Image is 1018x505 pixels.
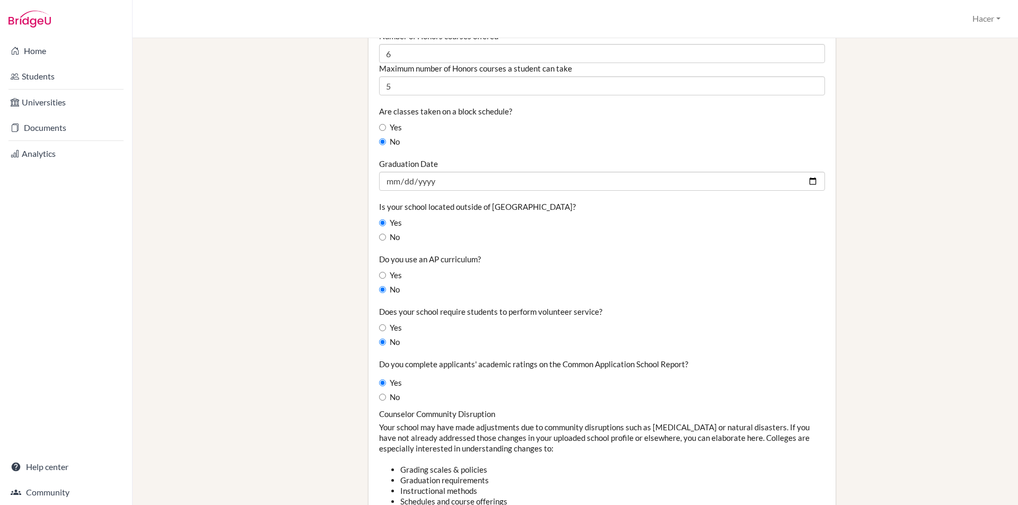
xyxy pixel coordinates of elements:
[379,392,400,403] label: No
[379,270,402,281] label: Yes
[2,143,130,164] a: Analytics
[8,11,51,28] img: Bridge-U
[379,284,400,296] label: No
[379,272,386,279] input: Yes
[379,122,402,134] label: Yes
[2,40,130,61] a: Home
[379,158,438,169] label: Graduation Date
[2,92,130,113] a: Universities
[379,379,386,386] input: Yes
[379,394,386,401] input: No
[379,322,402,334] label: Yes
[379,324,386,331] input: Yes
[379,254,481,264] label: Do you use an AP curriculum?
[379,217,402,229] label: Yes
[379,336,400,348] label: No
[379,232,400,243] label: No
[379,201,576,212] label: Is your school located outside of [GEOGRAPHIC_DATA]?
[2,456,130,477] a: Help center
[379,234,386,241] input: No
[379,306,602,317] label: Does your school require students to perform volunteer service?
[379,63,572,74] label: Maximum number of Honors courses a student can take
[400,475,825,485] li: Graduation requirements
[379,124,386,131] input: Yes
[379,339,386,345] input: No
[379,106,512,117] label: Are classes taken on a block schedule?
[379,138,386,145] input: No
[968,9,1005,29] button: Hacer
[379,286,386,293] input: No
[400,485,825,496] li: Instructional methods
[400,464,825,475] li: Grading scales & policies
[379,219,386,226] input: Yes
[2,66,130,87] a: Students
[379,409,495,419] label: Counselor Community Disruption
[2,482,130,503] a: Community
[379,377,402,389] label: Yes
[379,359,688,369] label: Do you complete applicants' academic ratings on the Common Application School Report?
[2,117,130,138] a: Documents
[379,136,400,148] label: No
